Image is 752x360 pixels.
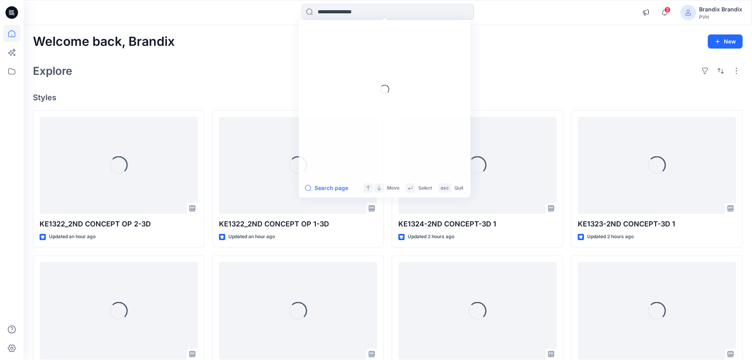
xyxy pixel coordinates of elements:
span: 3 [664,7,671,13]
p: Select [418,184,432,192]
p: Updated an hour ago [228,233,275,241]
button: New [708,34,743,49]
h2: Welcome back, Brandix [33,34,175,49]
button: Search page [305,183,348,193]
p: KE1323-2ND CONCEPT-3D 1 [578,219,736,230]
p: Updated an hour ago [49,233,96,241]
p: KE1322_2ND CONCEPT OP 1-3D [219,219,377,230]
p: Updated 2 hours ago [587,233,634,241]
div: PVH [699,14,742,20]
p: esc [441,184,449,192]
h2: Explore [33,65,72,77]
p: KE1322_2ND CONCEPT OP 2-3D [40,219,198,230]
p: Updated 2 hours ago [408,233,454,241]
p: KE1324-2ND CONCEPT-3D 1 [398,219,557,230]
p: Move [387,184,399,192]
div: Brandix Brandix [699,5,742,14]
p: Quit [454,184,463,192]
h4: Styles [33,93,743,102]
svg: avatar [685,9,691,16]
